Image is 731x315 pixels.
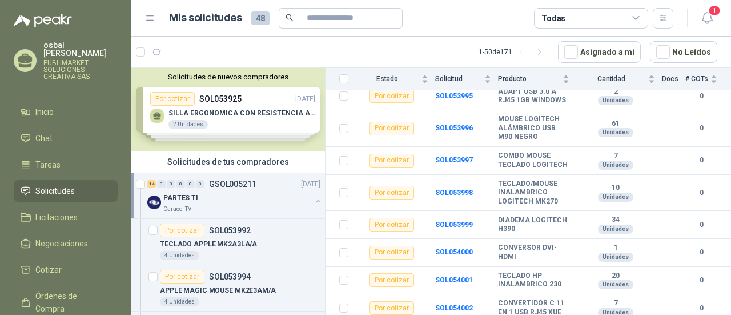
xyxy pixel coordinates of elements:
[35,132,53,145] span: Chat
[14,101,118,123] a: Inicio
[209,180,256,188] p: GSOL005211
[147,177,323,214] a: 14 0 0 0 0 0 GSOL005211[DATE] Company LogoPARTES TICaracol TV
[435,304,473,312] a: SOL054002
[541,12,565,25] div: Todas
[685,91,717,102] b: 0
[435,189,473,197] b: SOL053998
[598,161,633,170] div: Unidades
[43,59,118,80] p: PUBLIMARKET SOLUCIONES CREATIVA SAS
[163,193,198,204] p: PARTES TI
[160,285,276,296] p: APPLE MAGIC MOUSE MK2E3AM/A
[369,154,414,168] div: Por cotizar
[685,303,717,314] b: 0
[685,68,731,90] th: # COTs
[498,151,569,169] b: COMBO MOUSE TECLADO LOGITECH
[576,272,655,281] b: 20
[498,272,569,289] b: TECLADO HP INALAMBRICO 230
[498,216,569,234] b: DIADEMA LOGITECH H390
[147,196,161,209] img: Company Logo
[708,5,721,16] span: 1
[498,75,560,83] span: Producto
[685,247,717,258] b: 0
[301,179,320,190] p: [DATE]
[435,92,473,100] a: SOL053995
[685,75,708,83] span: # COTs
[14,180,118,202] a: Solicitudes
[209,273,251,281] p: SOL053994
[498,180,569,206] b: TECLADO/MOUSE INALAMBRICO LOGITECH MK270
[435,156,473,164] a: SOL053997
[576,68,662,90] th: Cantidad
[14,206,118,228] a: Licitaciones
[598,225,633,234] div: Unidades
[131,151,325,173] div: Solicitudes de tus compradores
[196,180,204,188] div: 0
[286,14,294,22] span: search
[131,219,325,265] a: Por cotizarSOL053992TECLADO APPLE MK2A3LA/A4 Unidades
[167,180,175,188] div: 0
[576,216,655,225] b: 34
[35,237,88,250] span: Negociaciones
[576,119,655,129] b: 61
[160,297,199,306] div: 4 Unidades
[35,185,75,197] span: Solicitudes
[251,11,270,25] span: 48
[369,122,414,135] div: Por cotizar
[355,75,419,83] span: Estado
[131,265,325,312] a: Por cotizarSOL053994APPLE MAGIC MOUSE MK2E3AM/A4 Unidades
[160,251,199,260] div: 4 Unidades
[435,276,473,284] b: SOL054001
[479,43,549,61] div: 1 - 50 de 171
[435,248,473,256] a: SOL054000
[369,186,414,200] div: Por cotizar
[598,253,633,262] div: Unidades
[598,128,633,137] div: Unidades
[35,290,107,315] span: Órdenes de Compra
[14,154,118,176] a: Tareas
[685,275,717,286] b: 0
[576,151,655,161] b: 7
[435,75,482,83] span: Solicitud
[35,106,54,118] span: Inicio
[598,193,633,202] div: Unidades
[176,180,185,188] div: 0
[435,221,473,229] a: SOL053999
[498,87,569,105] b: ADAPT USB 3.0 A RJ45 1GB WINDOWS
[147,180,156,188] div: 14
[35,211,78,224] span: Licitaciones
[498,68,576,90] th: Producto
[186,180,195,188] div: 0
[435,68,498,90] th: Solicitud
[498,244,569,261] b: CONVERSOR DVI-HDMI
[160,239,257,250] p: TECLADO APPLE MK2A3LA/A
[650,41,717,63] button: No Leídos
[662,68,685,90] th: Docs
[558,41,641,63] button: Asignado a mi
[35,264,62,276] span: Cotizar
[598,96,633,105] div: Unidades
[136,73,320,81] button: Solicitudes de nuevos compradores
[576,87,655,97] b: 2
[576,75,646,83] span: Cantidad
[157,180,166,188] div: 0
[131,68,325,151] div: Solicitudes de nuevos compradoresPor cotizarSOL053925[DATE] SILLA ERGONOMICA CON RESISTENCIA A 15...
[498,115,569,142] b: MOUSE LOGITECH ALÁMBRICO USB M90 NEGRO
[697,8,717,29] button: 1
[14,127,118,149] a: Chat
[14,259,118,281] a: Cotizar
[209,226,251,234] p: SOL053992
[169,10,242,26] h1: Mis solicitudes
[160,224,204,237] div: Por cotizar
[369,301,414,315] div: Por cotizar
[369,218,414,232] div: Por cotizar
[43,41,118,57] p: osbal [PERSON_NAME]
[435,124,473,132] b: SOL053996
[576,184,655,193] b: 10
[14,233,118,254] a: Negociaciones
[685,155,717,166] b: 0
